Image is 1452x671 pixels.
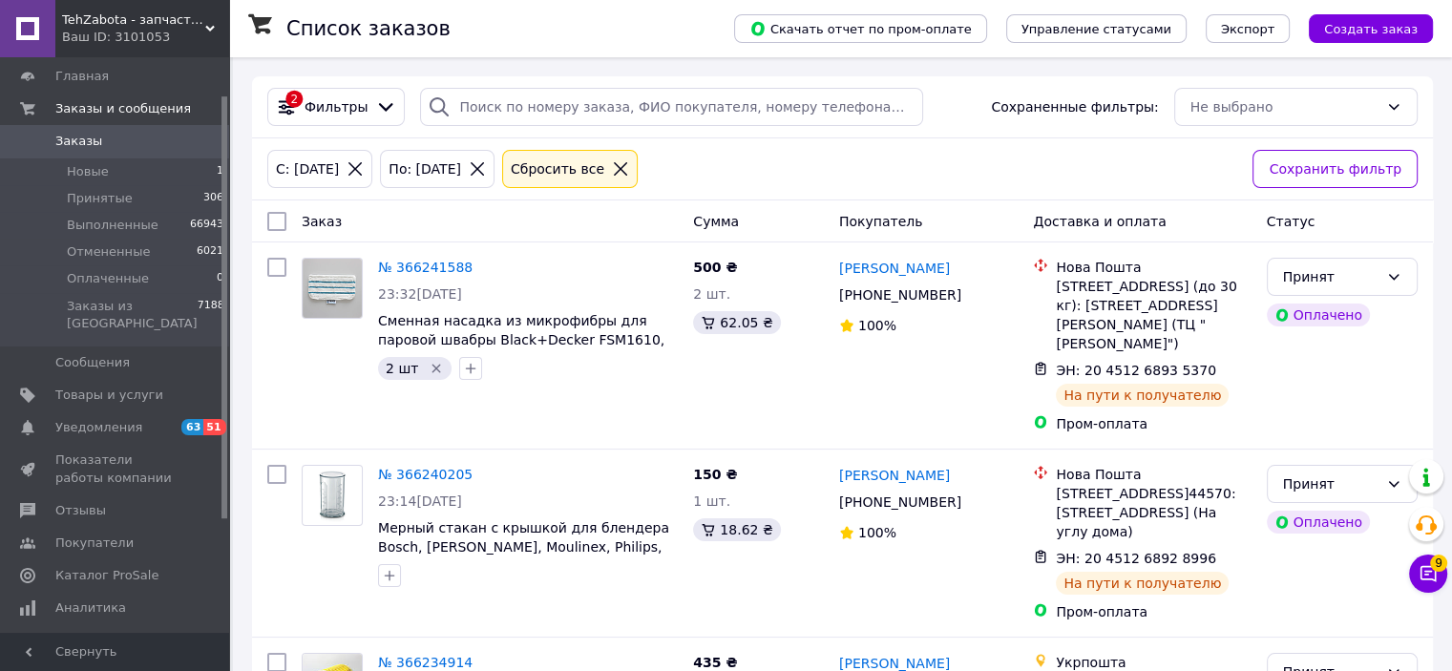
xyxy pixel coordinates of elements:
span: Выполненные [67,217,158,234]
span: Заказы и сообщения [55,100,191,117]
span: 6021 [197,243,223,261]
a: № 366234914 [378,655,473,670]
div: Пром-оплата [1056,602,1251,621]
span: Экспорт [1221,22,1274,36]
span: 0 [217,270,223,287]
span: Управление статусами [1021,22,1171,36]
span: 435 ₴ [693,655,737,670]
a: № 366240205 [378,467,473,482]
div: Нова Пошта [1056,258,1251,277]
span: Отзывы [55,502,106,519]
span: Каталог ProSale [55,567,158,584]
div: Ваш ID: 3101053 [62,29,229,46]
div: По: [DATE] [385,158,465,179]
span: ЭН: 20 4512 6893 5370 [1056,363,1216,378]
img: Фото товару [309,466,355,525]
span: Показатели работы компании [55,451,177,486]
span: 23:14[DATE] [378,493,462,509]
span: Заказ [302,214,342,229]
div: Пром-оплата [1056,414,1251,433]
span: [PHONE_NUMBER] [839,494,961,510]
span: 9 [1430,555,1447,572]
span: Покупатель [839,214,923,229]
div: На пути к получателю [1056,384,1229,407]
img: Фото товару [303,259,362,318]
h1: Список заказов [286,17,451,40]
span: 500 ₴ [693,260,737,275]
span: 2 шт [386,361,418,376]
span: 1 шт. [693,493,730,509]
button: Чат с покупателем9 [1409,555,1447,593]
span: TehZabota - запчасти и аксессуары для бытовой техники [62,11,205,29]
a: [PERSON_NAME] [839,466,950,485]
span: Создать заказ [1324,22,1418,36]
span: 2 шт. [693,286,730,302]
div: Сбросить все [507,158,608,179]
div: На пути к получателю [1056,572,1229,595]
button: Скачать отчет по пром-оплате [734,14,987,43]
div: Принят [1283,266,1378,287]
span: Доставка и оплата [1033,214,1166,229]
span: 66943 [190,217,223,234]
div: Не выбрано [1190,96,1378,117]
span: [PHONE_NUMBER] [839,287,961,303]
a: Мерный стакан с крышкой для блендера Bosch, [PERSON_NAME], Moulinex, Philips, Kenwood, Tefal, уни... [378,520,669,574]
div: 18.62 ₴ [693,518,780,541]
span: Сохранить фильтр [1269,158,1401,179]
span: ЭН: 20 4512 6892 8996 [1056,551,1216,566]
a: Фото товару [302,258,363,319]
button: Сохранить фильтр [1252,150,1418,188]
a: Фото товару [302,465,363,526]
div: С: [DATE] [272,158,343,179]
span: Аналитика [55,599,126,617]
span: 150 ₴ [693,467,737,482]
span: Главная [55,68,109,85]
span: 23:32[DATE] [378,286,462,302]
a: Сменная насадка из микрофибры для паровой швабры Black+Decker FSM1610, FSM1620, FSM1630, SMH1621,... [378,313,664,367]
div: Оплачено [1267,304,1370,326]
span: Оплаченные [67,270,149,287]
span: Сообщения [55,354,130,371]
span: Уведомления [55,419,142,436]
a: № 366241588 [378,260,473,275]
span: Товары и услуги [55,387,163,404]
div: [STREET_ADDRESS]44570: [STREET_ADDRESS] (На углу дома) [1056,484,1251,541]
div: Оплачено [1267,511,1370,534]
span: Отмененные [67,243,150,261]
span: Принятые [67,190,133,207]
a: [PERSON_NAME] [839,259,950,278]
span: Скачать отчет по пром-оплате [749,20,972,37]
span: 63 [181,419,203,435]
span: 51 [203,419,225,435]
div: 62.05 ₴ [693,311,780,334]
span: 100% [858,318,896,333]
span: Сумма [693,214,739,229]
div: Нова Пошта [1056,465,1251,484]
span: 100% [858,525,896,540]
button: Создать заказ [1309,14,1433,43]
span: 7188 [198,298,224,332]
span: Статус [1267,214,1315,229]
span: Сохраненные фильтры: [991,97,1158,116]
span: Новые [67,163,109,180]
svg: Удалить метку [429,361,444,376]
div: Принят [1283,473,1378,494]
span: 306 [203,190,223,207]
span: Покупатели [55,535,134,552]
button: Экспорт [1206,14,1290,43]
div: [STREET_ADDRESS] (до 30 кг): [STREET_ADDRESS][PERSON_NAME] (ТЦ "[PERSON_NAME]") [1056,277,1251,353]
input: Поиск по номеру заказа, ФИО покупателя, номеру телефона, Email, номеру накладной [420,88,923,126]
a: Создать заказ [1290,20,1433,35]
button: Управление статусами [1006,14,1187,43]
span: 1 [217,163,223,180]
span: Заказы из [GEOGRAPHIC_DATA] [67,298,198,332]
span: Заказы [55,133,102,150]
span: Фильтры [305,97,368,116]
